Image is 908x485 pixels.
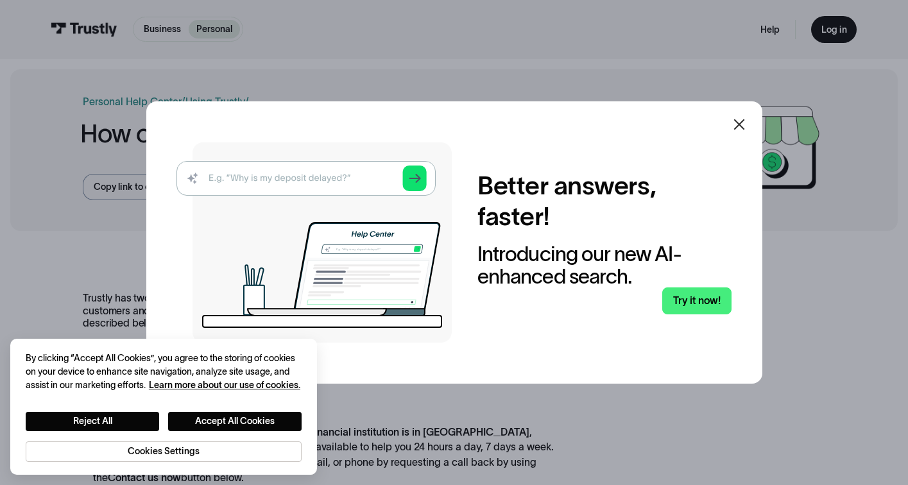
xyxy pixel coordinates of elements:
div: By clicking “Accept All Cookies”, you agree to the storing of cookies on your device to enhance s... [26,352,302,392]
a: More information about your privacy, opens in a new tab [149,380,300,390]
a: Try it now! [662,287,732,314]
h2: Better answers, faster! [477,171,731,232]
button: Reject All [26,412,159,431]
div: Cookie banner [10,339,317,475]
div: Introducing our new AI-enhanced search. [477,242,731,287]
div: Privacy [26,352,302,462]
button: Cookies Settings [26,441,302,462]
button: Accept All Cookies [168,412,302,431]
